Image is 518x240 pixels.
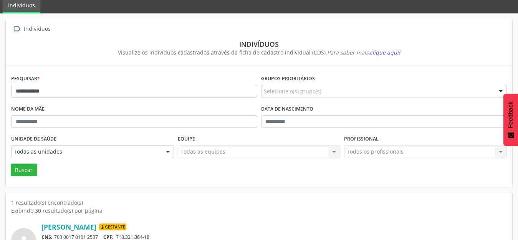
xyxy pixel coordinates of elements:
[11,23,22,35] i: 
[264,87,321,95] span: Selecione o(s) grupo(s)
[327,49,400,56] i: Para saber mais,
[261,103,313,115] label: Data de nascimento
[344,133,379,145] label: Profissional
[11,23,52,35] a:  Indivíduos
[178,133,195,145] label: Equipe
[17,40,501,48] div: Indivíduos
[11,133,56,145] label: Unidade de saúde
[261,73,315,85] label: Grupos prioritários
[11,164,37,177] button: Buscar
[22,23,52,35] div: Indivíduos
[11,207,507,215] div: Exibindo 30 resultado(s) por página
[503,94,518,146] button: Feedback - Mostrar pesquisa
[41,223,96,231] a: [PERSON_NAME]
[11,103,45,115] label: Nome da mãe
[507,101,514,128] span: Feedback
[99,223,126,230] span: Gestante
[14,148,158,156] span: Todas as unidades
[11,199,507,207] div: 1 resultado(s) encontrado(s)
[11,73,40,85] label: Pesquisar
[370,49,400,56] span: clique aqui!
[17,48,501,56] div: Visualize os indivíduos cadastrados através da ficha de cadastro individual (CDS).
